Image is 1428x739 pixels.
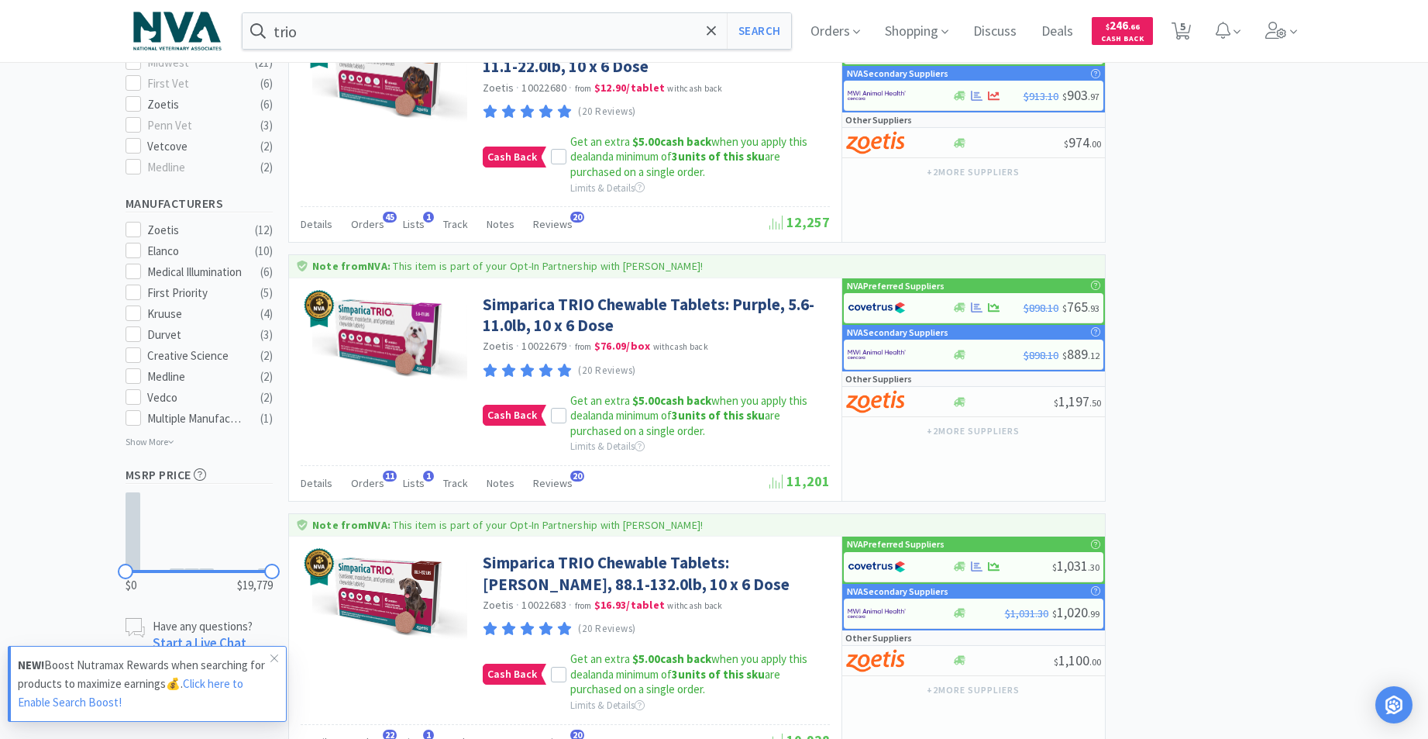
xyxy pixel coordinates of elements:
strong: cash back [632,393,711,408]
span: 765 [1062,298,1099,316]
div: ( 5 ) [260,284,273,302]
span: 1,020 [1052,603,1099,621]
a: Simparica TRIO Chewable Tablets: [PERSON_NAME], 88.1-132.0lb, 10 x 6 Dose [483,552,826,595]
span: Notes [487,476,514,490]
span: Limits & Details [570,440,645,453]
p: Boost Nutramax Rewards when searching for products to maximize earnings💰. [18,656,270,712]
span: Cash Back [483,147,541,167]
span: 1 [423,471,434,482]
span: · [516,339,519,353]
span: 11,201 [769,472,830,490]
span: . 12 [1088,350,1099,361]
span: Lists [403,217,425,231]
div: Medline [147,368,243,386]
div: Vetcove [147,137,243,156]
span: Orders [351,217,384,231]
div: Zoetis [147,95,243,114]
p: Other Suppliers [845,630,912,645]
p: (20 Reviews) [578,621,636,637]
div: Creative Science [147,347,243,365]
div: ( 10 ) [255,242,273,261]
strong: Note from NVA : [312,518,391,532]
span: $5.00 [632,651,660,666]
p: (20 Reviews) [578,104,636,120]
span: 974 [1064,133,1101,151]
input: Search by item, sku, manufacturer, ingredient, size... [243,13,792,49]
div: ( 2 ) [260,347,273,365]
img: a673e5ab4e5e497494167fe422e9a3ab.png [846,390,904,413]
span: . 97 [1088,91,1099,102]
strong: cash back [632,651,711,666]
span: $ [1052,561,1057,573]
img: a673e5ab4e5e497494167fe422e9a3ab.png [846,649,904,672]
span: . 00 [1089,656,1101,668]
span: $5.00 [632,393,660,408]
span: $1,031.30 [1005,606,1048,620]
span: $ [1054,397,1058,409]
span: $898.10 [1024,301,1058,315]
div: First Vet [147,74,243,93]
span: $ [1062,91,1067,102]
span: 20 [570,471,584,482]
strong: cash back [632,134,711,149]
span: · [516,81,519,95]
a: Discuss [967,25,1023,39]
div: Zoetis [147,221,243,240]
div: Kruuse [147,305,243,323]
div: ( 2 ) [260,137,273,156]
a: Simparica TRIO Chewable Tablets: Purple, 5.6-11.0lb, 10 x 6 Dose [483,294,826,337]
div: ( 2 ) [260,388,273,407]
span: from [575,600,592,611]
span: 12,257 [769,213,830,231]
img: 57495fe166524940932acd7465df8c21_605127.png [312,294,467,382]
span: Notes [487,217,514,231]
span: 10022680 [521,81,566,95]
span: $898.10 [1024,348,1058,362]
span: 1,100 [1054,651,1101,669]
img: 63c5bf86fc7e40bdb3a5250099754568_2.png [126,4,229,58]
span: 10022683 [521,598,566,612]
span: and a minimum of are purchased on a single order. [570,667,780,697]
span: · [569,81,572,95]
strong: $76.09 / box [594,339,651,353]
span: and a minimum of are purchased on a single order. [570,408,780,438]
span: · [516,598,519,612]
div: Penn Vet [147,116,243,135]
span: Details [301,476,332,490]
span: Reviews [533,476,573,490]
img: f6b2451649754179b5b4e0c70c3f7cb0_2.png [848,84,906,107]
span: $ [1052,608,1057,620]
div: Medline [147,158,243,177]
div: Open Intercom Messenger [1375,686,1413,723]
div: Durvet [147,326,243,344]
img: 77fca1acd8b6420a9015268ca798ef17_1.png [848,555,906,578]
span: Track [443,476,468,490]
span: · [569,598,572,612]
h5: Manufacturers [126,195,273,212]
div: ( 2 ) [260,158,273,177]
span: Get an extra when you apply this deal [570,134,807,164]
span: $ [1064,138,1068,150]
span: $5.00 [632,134,660,149]
a: Start a Live Chat [153,634,246,651]
span: $ [1106,22,1110,32]
p: Show More [126,430,174,449]
span: Limits & Details [570,699,645,712]
span: from [575,83,592,94]
span: . 50 [1089,397,1101,409]
span: . 66 [1128,22,1140,32]
div: ( 6 ) [260,74,273,93]
span: from [575,341,592,352]
span: Limits & Details [570,181,645,195]
p: NVA Preferred Suppliers [847,278,945,293]
span: 20 [570,212,584,223]
span: 10022679 [521,339,566,353]
span: 246 [1106,18,1140,33]
a: Deals [1035,25,1079,39]
div: ( 2 ) [260,368,273,386]
span: Details [301,217,332,231]
span: Track [443,217,468,231]
div: ( 4 ) [260,305,273,323]
span: 11 [383,471,397,482]
div: Elanco [147,242,243,261]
